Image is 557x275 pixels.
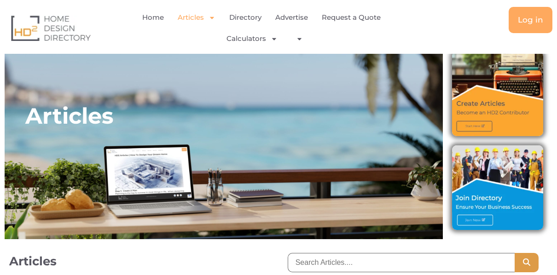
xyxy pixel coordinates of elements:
img: Create Articles [452,52,543,136]
a: Home [142,7,164,28]
a: Calculators [226,28,278,49]
h2: Articles [25,102,113,130]
a: Request a Quote [322,7,381,28]
span: Log in [518,16,543,24]
button: Search [515,253,539,272]
h1: Articles [9,253,269,269]
nav: Menu [114,7,416,49]
a: Articles [178,7,215,28]
a: Log in [509,7,552,33]
a: Advertise [275,7,308,28]
a: Directory [229,7,261,28]
img: Join Directory [452,145,543,230]
input: Search Articles.... [288,253,515,272]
